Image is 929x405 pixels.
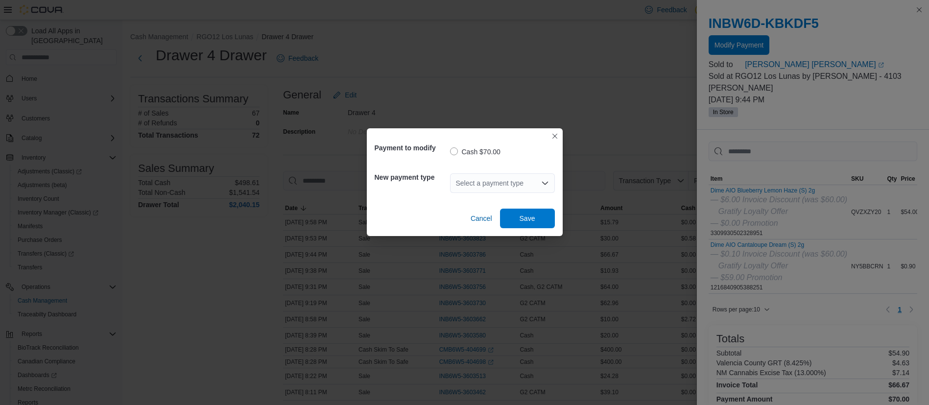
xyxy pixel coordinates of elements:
[541,179,549,187] button: Open list of options
[450,146,500,158] label: Cash $70.00
[500,209,555,228] button: Save
[467,209,496,228] button: Cancel
[471,214,492,223] span: Cancel
[520,214,535,223] span: Save
[549,130,561,142] button: Closes this modal window
[375,138,448,158] h5: Payment to modify
[456,177,457,189] input: Accessible screen reader label
[375,167,448,187] h5: New payment type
